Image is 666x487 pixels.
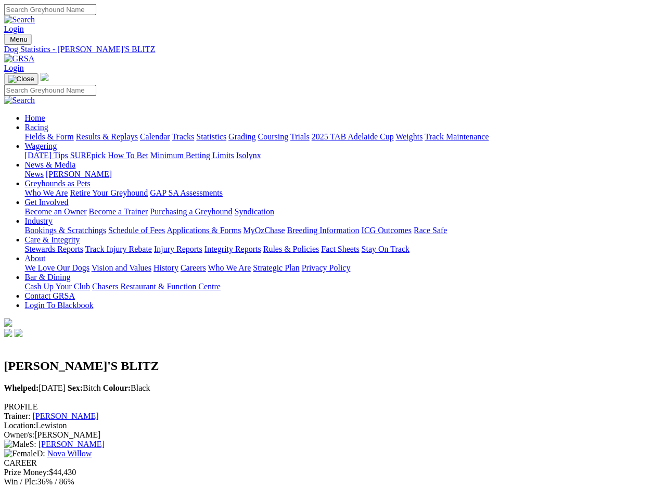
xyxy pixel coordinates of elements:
a: Syndication [235,207,274,216]
img: facebook.svg [4,329,12,337]
div: Industry [25,226,662,235]
div: $44,430 [4,468,662,477]
span: [DATE] [4,383,66,392]
div: Bar & Dining [25,282,662,291]
a: Privacy Policy [302,263,351,272]
img: twitter.svg [15,329,23,337]
b: Colour: [103,383,131,392]
a: Care & Integrity [25,235,80,244]
input: Search [4,85,96,96]
a: Who We Are [25,188,68,197]
a: Race Safe [414,226,447,235]
div: [PERSON_NAME] [4,430,662,440]
a: Track Maintenance [425,132,489,141]
a: Bar & Dining [25,273,71,281]
a: Purchasing a Greyhound [150,207,233,216]
button: Toggle navigation [4,34,32,45]
a: Who We Are [208,263,251,272]
div: CAREER [4,458,662,468]
a: Results & Replays [76,132,138,141]
a: Applications & Forms [167,226,241,235]
div: Lewiston [4,421,662,430]
img: GRSA [4,54,35,63]
img: Close [8,75,34,83]
div: Greyhounds as Pets [25,188,662,198]
div: Get Involved [25,207,662,216]
a: GAP SA Assessments [150,188,223,197]
a: News [25,170,44,178]
div: Care & Integrity [25,245,662,254]
a: Calendar [140,132,170,141]
a: Chasers Restaurant & Function Centre [92,282,221,291]
a: About [25,254,46,263]
a: Stewards Reports [25,245,83,253]
span: Bitch [68,383,101,392]
a: Schedule of Fees [108,226,165,235]
a: Breeding Information [287,226,360,235]
a: Careers [181,263,206,272]
a: Fields & Form [25,132,74,141]
img: logo-grsa-white.png [41,73,49,81]
a: Minimum Betting Limits [150,151,234,160]
img: Search [4,15,35,24]
span: S: [4,440,36,448]
span: Trainer: [4,412,31,420]
h2: [PERSON_NAME]'S BLITZ [4,359,662,373]
a: Greyhounds as Pets [25,179,91,188]
a: Bookings & Scratchings [25,226,106,235]
a: Login [4,63,24,72]
a: SUREpick [70,151,106,160]
a: Cash Up Your Club [25,282,90,291]
a: 2025 TAB Adelaide Cup [312,132,394,141]
span: Prize Money: [4,468,49,477]
img: Search [4,96,35,105]
a: Home [25,113,45,122]
div: Wagering [25,151,662,160]
a: Vision and Values [92,263,151,272]
div: 36% / 86% [4,477,662,486]
a: Industry [25,216,53,225]
a: Retire Your Greyhound [70,188,148,197]
a: Rules & Policies [263,245,319,253]
a: Login To Blackbook [25,301,94,310]
a: [PERSON_NAME] [39,440,105,448]
span: Win / Plc: [4,477,37,486]
a: Tracks [172,132,195,141]
a: Dog Statistics - [PERSON_NAME]'S BLITZ [4,45,662,54]
span: Black [103,383,150,392]
a: [PERSON_NAME] [33,412,99,420]
a: MyOzChase [244,226,285,235]
a: Login [4,24,24,33]
a: Strategic Plan [253,263,300,272]
span: D: [4,449,45,458]
a: Get Involved [25,198,69,207]
span: Owner/s: [4,430,35,439]
a: Fact Sheets [322,245,360,253]
input: Search [4,4,96,15]
div: News & Media [25,170,662,179]
div: Racing [25,132,662,142]
a: Trials [290,132,310,141]
a: How To Bet [108,151,149,160]
a: Grading [229,132,256,141]
img: Male [4,440,30,449]
span: Menu [10,35,28,43]
a: Injury Reports [154,245,202,253]
img: logo-grsa-white.png [4,318,12,327]
div: About [25,263,662,273]
a: News & Media [25,160,76,169]
a: Isolynx [236,151,261,160]
b: Whelped: [4,383,39,392]
a: Become a Trainer [89,207,148,216]
a: Track Injury Rebate [85,245,152,253]
a: We Love Our Dogs [25,263,89,272]
a: [PERSON_NAME] [46,170,112,178]
div: PROFILE [4,402,662,412]
a: Become an Owner [25,207,87,216]
img: Female [4,449,37,458]
a: Coursing [258,132,289,141]
b: Sex: [68,383,83,392]
a: Statistics [197,132,227,141]
a: ICG Outcomes [362,226,412,235]
a: Integrity Reports [204,245,261,253]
